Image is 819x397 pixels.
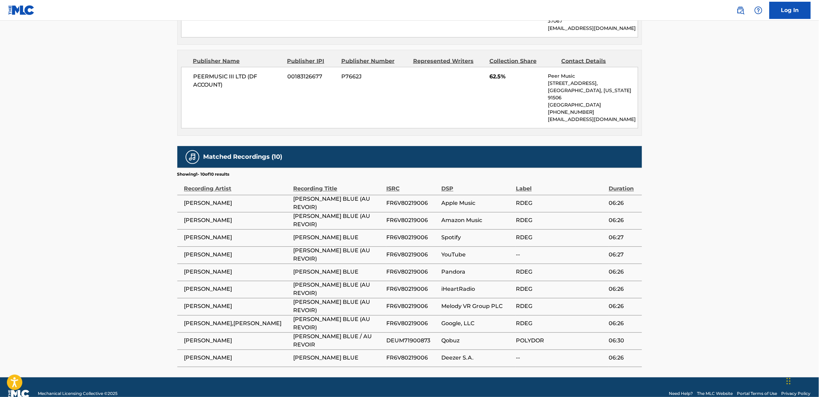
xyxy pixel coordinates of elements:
[441,302,512,311] span: Melody VR Group PLC
[294,195,383,212] span: [PERSON_NAME] BLUE (AU REVOIR)
[609,199,639,208] span: 06:26
[294,178,383,193] div: Recording Title
[609,320,639,328] span: 06:26
[188,153,197,161] img: Matched Recordings
[38,391,118,397] span: Mechanical Licensing Collective © 2025
[441,178,512,193] div: DSP
[184,251,290,259] span: [PERSON_NAME]
[184,337,290,345] span: [PERSON_NAME]
[386,285,438,294] span: FR6V80219006
[609,268,639,276] span: 06:26
[562,57,628,65] div: Contact Details
[184,285,290,294] span: [PERSON_NAME]
[489,73,543,81] span: 62.5%
[754,6,763,14] img: help
[609,302,639,311] span: 06:26
[8,5,35,15] img: MLC Logo
[386,302,438,311] span: FR6V80219006
[737,391,777,397] a: Portal Terms of Use
[294,316,383,332] span: [PERSON_NAME] BLUE (AU REVOIR)
[548,87,638,101] p: [GEOGRAPHIC_DATA], [US_STATE] 91506
[287,57,336,65] div: Publisher IPI
[441,354,512,362] span: Deezer S.A.
[441,234,512,242] span: Spotify
[287,73,336,81] span: 00183126677
[609,217,639,225] span: 06:26
[489,57,556,65] div: Collection Share
[609,178,639,193] div: Duration
[516,320,605,328] span: RDEG
[548,116,638,123] p: [EMAIL_ADDRESS][DOMAIN_NAME]
[184,199,290,208] span: [PERSON_NAME]
[548,80,638,87] p: [STREET_ADDRESS],
[441,268,512,276] span: Pandora
[294,333,383,349] span: [PERSON_NAME] BLUE / AU REVOIR
[609,251,639,259] span: 06:27
[294,298,383,315] span: [PERSON_NAME] BLUE (AU REVOIR)
[184,302,290,311] span: [PERSON_NAME]
[193,73,283,89] span: PEERMUSIC III LTD (DF ACCOUNT)
[184,234,290,242] span: [PERSON_NAME]
[516,199,605,208] span: RDEG
[782,391,811,397] a: Privacy Policy
[548,25,638,32] p: [EMAIL_ADDRESS][DOMAIN_NAME]
[441,285,512,294] span: iHeartRadio
[386,234,438,242] span: FR6V80219006
[386,217,438,225] span: FR6V80219006
[386,268,438,276] span: FR6V80219006
[184,178,290,193] div: Recording Artist
[413,57,484,65] div: Represented Writers
[516,354,605,362] span: --
[441,337,512,345] span: Qobuz
[294,354,383,362] span: [PERSON_NAME] BLUE
[441,217,512,225] span: Amazon Music
[516,178,605,193] div: Label
[548,101,638,109] p: [GEOGRAPHIC_DATA]
[441,199,512,208] span: Apple Music
[184,320,290,328] span: [PERSON_NAME],[PERSON_NAME]
[516,251,605,259] span: --
[294,281,383,298] span: [PERSON_NAME] BLUE (AU REVOIR)
[770,2,811,19] a: Log In
[441,320,512,328] span: Google, LLC
[548,73,638,80] p: Peer Music
[386,354,438,362] span: FR6V80219006
[609,234,639,242] span: 06:27
[441,251,512,259] span: YouTube
[184,268,290,276] span: [PERSON_NAME]
[609,354,639,362] span: 06:26
[787,371,791,392] div: Drag
[669,391,693,397] a: Need Help?
[386,337,438,345] span: DEUM71900873
[294,212,383,229] span: [PERSON_NAME] BLUE (AU REVOIR)
[516,268,605,276] span: RDEG
[386,199,438,208] span: FR6V80219006
[294,268,383,276] span: [PERSON_NAME] BLUE
[386,320,438,328] span: FR6V80219006
[609,337,639,345] span: 06:30
[516,285,605,294] span: RDEG
[697,391,733,397] a: The MLC Website
[341,57,408,65] div: Publisher Number
[184,354,290,362] span: [PERSON_NAME]
[184,217,290,225] span: [PERSON_NAME]
[294,234,383,242] span: [PERSON_NAME] BLUE
[516,302,605,311] span: RDEG
[737,6,745,14] img: search
[734,3,748,17] a: Public Search
[203,153,283,161] h5: Matched Recordings (10)
[752,3,765,17] div: Help
[386,251,438,259] span: FR6V80219006
[341,73,408,81] span: P7662J
[516,337,605,345] span: POLYDOR
[294,247,383,263] span: [PERSON_NAME] BLUE (AU REVOIR)
[193,57,282,65] div: Publisher Name
[516,234,605,242] span: RDEG
[785,364,819,397] iframe: Chat Widget
[516,217,605,225] span: RDEG
[386,178,438,193] div: ISRC
[609,285,639,294] span: 06:26
[177,172,230,178] p: Showing 1 - 10 of 10 results
[548,109,638,116] p: [PHONE_NUMBER]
